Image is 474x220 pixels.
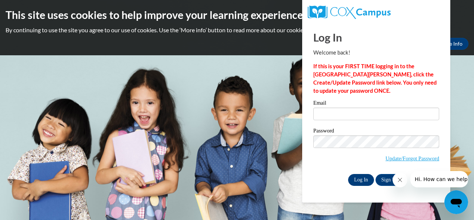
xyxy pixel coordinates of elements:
[4,5,60,11] span: Hi. How can we help?
[313,30,439,45] h1: Log In
[434,38,468,50] a: More Info
[375,174,404,186] a: Sign Up
[410,171,468,187] iframe: Message from company
[6,26,468,34] p: By continuing to use the site you agree to our use of cookies. Use the ‘More info’ button to read...
[444,190,468,214] iframe: Button to launch messaging window
[393,173,407,187] iframe: Close message
[313,49,439,57] p: Welcome back!
[348,174,374,186] input: Log In
[313,100,439,108] label: Email
[308,6,391,19] img: COX Campus
[313,128,439,135] label: Password
[6,7,468,22] h2: This site uses cookies to help improve your learning experience.
[313,63,437,94] strong: If this is your FIRST TIME logging in to the [GEOGRAPHIC_DATA][PERSON_NAME], click the Create/Upd...
[385,155,439,161] a: Update/Forgot Password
